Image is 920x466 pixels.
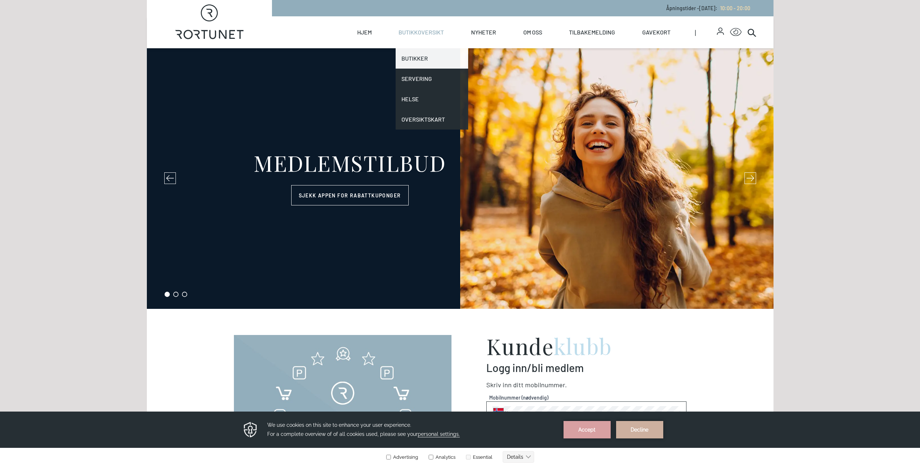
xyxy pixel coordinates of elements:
label: Essential [465,43,492,48]
a: Om oss [523,16,542,48]
span: Mobilnummer (nødvendig) [489,394,684,401]
input: Advertising [386,43,391,48]
a: Servering [396,69,468,89]
img: Privacy reminder [243,9,258,27]
a: Sjekk appen for rabattkuponger [291,185,409,205]
p: Åpningstider - [DATE] : [666,4,750,12]
input: Essential [466,43,471,48]
div: MEDLEMSTILBUD [253,152,446,173]
span: | [695,16,717,48]
div: slide 1 of 3 [147,48,773,309]
span: personal settings. [418,20,460,26]
text: Details [507,42,523,48]
a: 10:00 - 20:00 [717,5,750,11]
p: Logg inn/bli medlem [486,361,686,374]
label: Analytics [427,43,455,48]
section: carousel-slider [147,48,773,309]
a: Oversiktskart [396,109,468,130]
span: klubb [554,331,612,360]
a: Gavekort [642,16,671,48]
p: Skriv inn ditt [486,380,686,390]
a: Butikkoversikt [399,16,444,48]
a: Nyheter [471,16,496,48]
a: Hjem [357,16,372,48]
a: Helse [396,89,468,109]
a: Butikker [396,48,468,69]
button: Open Accessibility Menu [730,26,742,38]
h3: We use cookies on this site to enhance your user experience. For a complete overview of of all co... [267,9,554,27]
button: Accept [564,9,611,27]
label: Advertising [386,43,418,48]
h2: Kunde [486,335,686,357]
span: 10:00 - 20:00 [720,5,750,11]
input: Analytics [429,43,433,48]
button: Details [503,40,534,51]
button: Decline [616,9,663,27]
span: Mobilnummer . [525,381,567,389]
a: Tilbakemelding [569,16,615,48]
